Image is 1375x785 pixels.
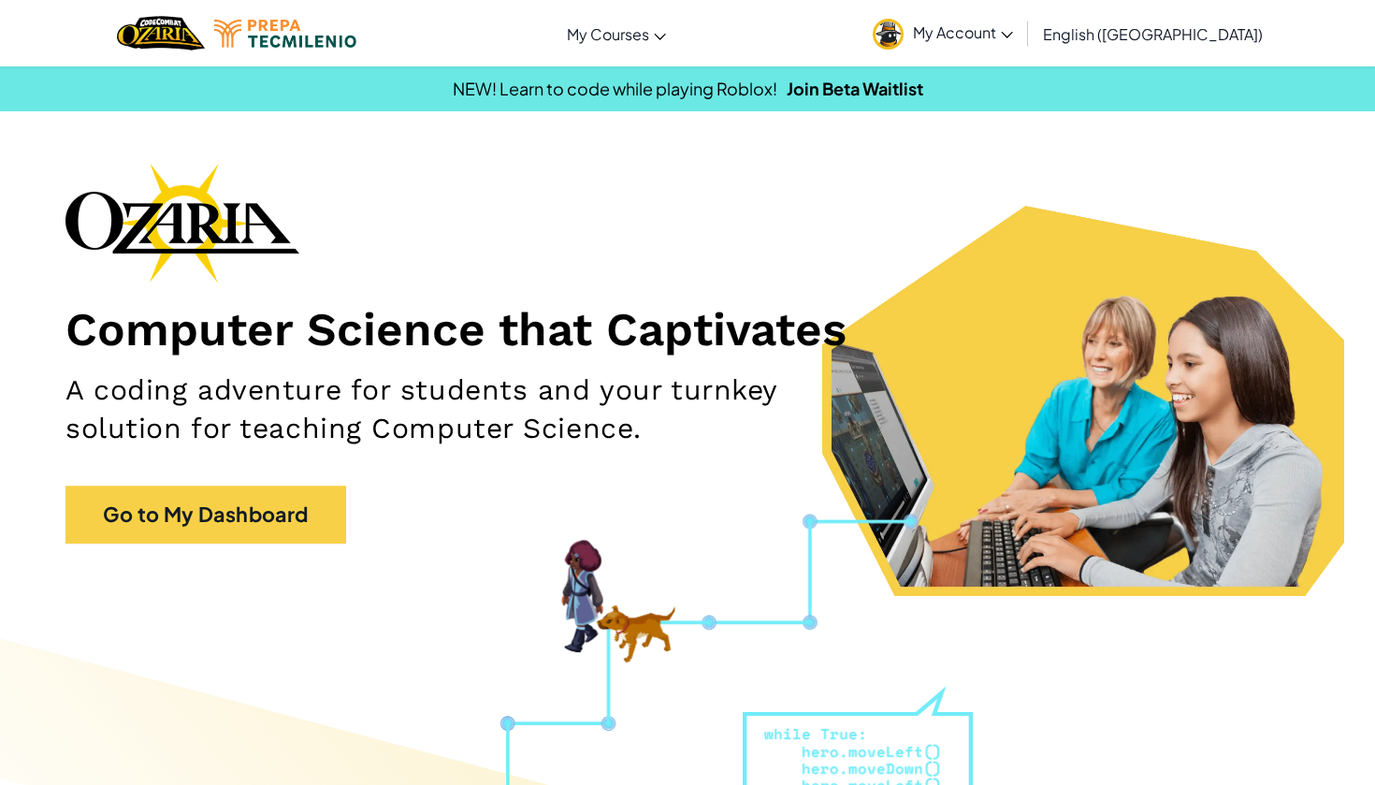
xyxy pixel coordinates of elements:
[453,78,777,99] span: NEW! Learn to code while playing Roblox!
[557,8,675,59] a: My Courses
[65,486,346,544] a: Go to My Dashboard
[65,163,299,283] img: Ozaria branding logo
[65,371,899,448] h2: A coding adventure for students and your turnkey solution for teaching Computer Science.
[567,24,649,44] span: My Courses
[863,4,1022,63] a: My Account
[65,301,1310,357] h1: Computer Science that Captivates
[1034,8,1272,59] a: English ([GEOGRAPHIC_DATA])
[117,14,204,52] img: Home
[214,20,356,48] img: Tecmilenio logo
[117,14,204,52] a: Ozaria by CodeCombat logo
[1043,24,1263,44] span: English ([GEOGRAPHIC_DATA])
[913,22,1013,42] span: My Account
[787,78,923,99] a: Join Beta Waitlist
[873,19,904,50] img: avatar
